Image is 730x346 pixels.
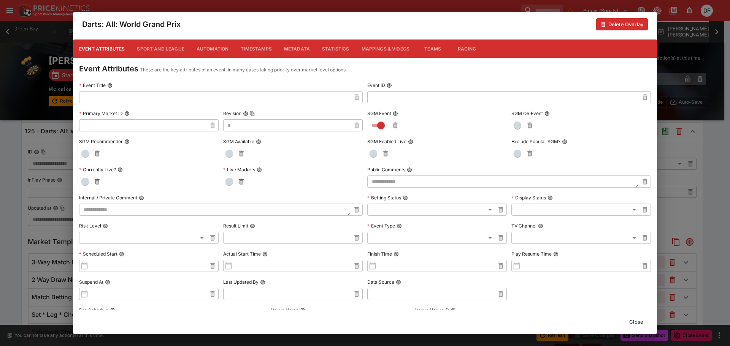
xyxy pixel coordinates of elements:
[79,307,108,313] p: Fee Schedule
[250,111,255,116] button: Copy To Clipboard
[387,83,392,88] button: Event ID
[415,307,449,313] p: Venue Nexus ID
[79,138,123,145] p: SGM Recommender
[260,280,265,285] button: Last Updated By
[367,166,405,173] p: Public Comments
[596,18,648,30] button: Delete Overlay
[416,39,450,58] button: Teams
[625,316,648,328] button: Close
[223,223,248,229] p: Result Limit
[511,110,543,117] p: SGM OR Event
[271,307,298,313] p: Venue Name
[79,223,101,229] p: Risk Level
[140,66,347,74] p: These are the key attributes of an event, in many cases taking priority over market level options.
[262,251,268,257] button: Actual Start Time
[110,308,115,313] button: Fee Schedule
[450,39,484,58] button: Racing
[117,167,123,172] button: Currently Live?
[105,280,110,285] button: Suspend At
[511,138,560,145] p: Exclude Popular SGM?
[119,251,124,257] button: Scheduled Start
[79,64,138,74] h4: Event Attributes
[547,195,553,201] button: Display Status
[367,138,406,145] p: SGM Enabled Live
[103,223,108,229] button: Risk Level
[408,139,413,144] button: SGM Enabled Live
[223,166,255,173] p: Live Markets
[107,83,113,88] button: Event Title
[223,110,241,117] p: Revision
[562,139,567,144] button: Exclude Popular SGM?
[223,138,254,145] p: SGM Available
[256,139,261,144] button: SGM Available
[223,279,259,285] p: Last Updated By
[367,223,395,229] p: Event Type
[79,166,116,173] p: Currently Live?
[367,110,391,117] p: SGM Event
[79,279,103,285] p: Suspend At
[235,39,278,58] button: Timestamps
[397,223,402,229] button: Event Type
[131,39,190,58] button: Sport and League
[511,223,536,229] p: TV Channel
[79,82,106,88] p: Event Title
[511,251,552,257] p: Play Resume Time
[243,111,248,116] button: RevisionCopy To Clipboard
[367,194,401,201] p: Betting Status
[553,251,559,257] button: Play Resume Time
[451,308,456,313] button: Venue Nexus ID
[250,223,255,229] button: Result Limit
[300,308,305,313] button: Venue Name
[403,195,408,201] button: Betting Status
[257,167,262,172] button: Live Markets
[278,39,316,58] button: Metadata
[124,111,130,116] button: Primary Market ID
[82,19,181,29] h4: Darts: All: World Grand Prix
[396,280,401,285] button: Data Source
[538,223,543,229] button: TV Channel
[73,39,131,58] button: Event Attributes
[511,194,546,201] p: Display Status
[367,82,385,88] p: Event ID
[79,251,117,257] p: Scheduled Start
[190,39,235,58] button: Automation
[544,111,550,116] button: SGM OR Event
[355,39,416,58] button: Mappings & Videos
[124,139,130,144] button: SGM Recommender
[394,251,399,257] button: Finish Time
[367,279,394,285] p: Data Source
[79,110,123,117] p: Primary Market ID
[223,251,261,257] p: Actual Start Time
[393,111,398,116] button: SGM Event
[139,195,144,201] button: Internal / Private Comment
[407,167,412,172] button: Public Comments
[367,251,392,257] p: Finish Time
[79,194,137,201] p: Internal / Private Comment
[316,39,355,58] button: Statistics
